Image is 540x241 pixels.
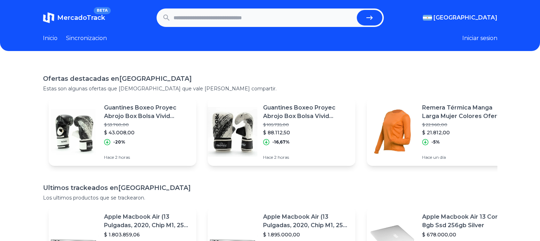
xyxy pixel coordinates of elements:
p: Hace un día [422,155,509,160]
a: Sincronizacion [66,34,107,43]
h1: Ultimos trackeados en [GEOGRAPHIC_DATA] [43,183,497,193]
a: Inicio [43,34,58,43]
p: -5% [431,139,440,145]
img: Argentina [423,15,432,21]
p: $ 88.112,50 [263,129,350,136]
p: Apple Macbook Air (13 Pulgadas, 2020, Chip M1, 256 Gb De Ssd, 8 Gb De Ram) - Plata [104,213,191,230]
img: Featured image [367,107,416,157]
a: Featured imageGuantines Boxeo Proyec Abrojo Box Bolsa Vivid Training$ 53.760,00$ 43.008,00-20%Hac... [49,98,196,166]
p: $ 53.760,00 [104,122,191,128]
p: Estas son algunas ofertas que [DEMOGRAPHIC_DATA] que vale [PERSON_NAME] compartir. [43,85,497,92]
p: Apple Macbook Air (13 Pulgadas, 2020, Chip M1, 256 Gb De Ssd, 8 Gb De Ram) - Plata [263,213,350,230]
p: Apple Macbook Air 13 Core I5 8gb Ssd 256gb Silver [422,213,509,230]
a: MercadoTrackBETA [43,12,105,23]
p: Guantines Boxeo Proyec Abrojo Box Bolsa Vivid Training Cuota [263,103,350,120]
p: -16,67% [272,139,290,145]
p: Guantines Boxeo Proyec Abrojo Box Bolsa Vivid Training [104,103,191,120]
p: Los ultimos productos que se trackearon. [43,194,497,201]
p: $ 21.812,00 [422,129,509,136]
p: Hace 2 horas [104,155,191,160]
p: Hace 2 horas [263,155,350,160]
p: Remera Térmica Manga Larga Mujer Colores Oferta! [422,103,509,120]
a: Featured imageRemera Térmica Manga Larga Mujer Colores Oferta!$ 22.960,00$ 21.812,00-5%Hace un día [367,98,514,166]
span: [GEOGRAPHIC_DATA] [433,13,497,22]
p: $ 678.000,00 [422,231,509,238]
p: $ 105.735,00 [263,122,350,128]
a: Featured imageGuantines Boxeo Proyec Abrojo Box Bolsa Vivid Training Cuota$ 105.735,00$ 88.112,50... [208,98,355,166]
img: MercadoTrack [43,12,54,23]
button: Iniciar sesion [462,34,497,43]
span: BETA [94,7,110,14]
p: $ 1.895.000,00 [263,231,350,238]
p: $ 1.803.859,06 [104,231,191,238]
p: $ 22.960,00 [422,122,509,128]
p: -20% [113,139,125,145]
img: Featured image [208,107,257,157]
h1: Ofertas destacadas en [GEOGRAPHIC_DATA] [43,74,497,84]
button: [GEOGRAPHIC_DATA] [423,13,497,22]
span: MercadoTrack [57,14,105,22]
img: Featured image [49,107,98,157]
p: $ 43.008,00 [104,129,191,136]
